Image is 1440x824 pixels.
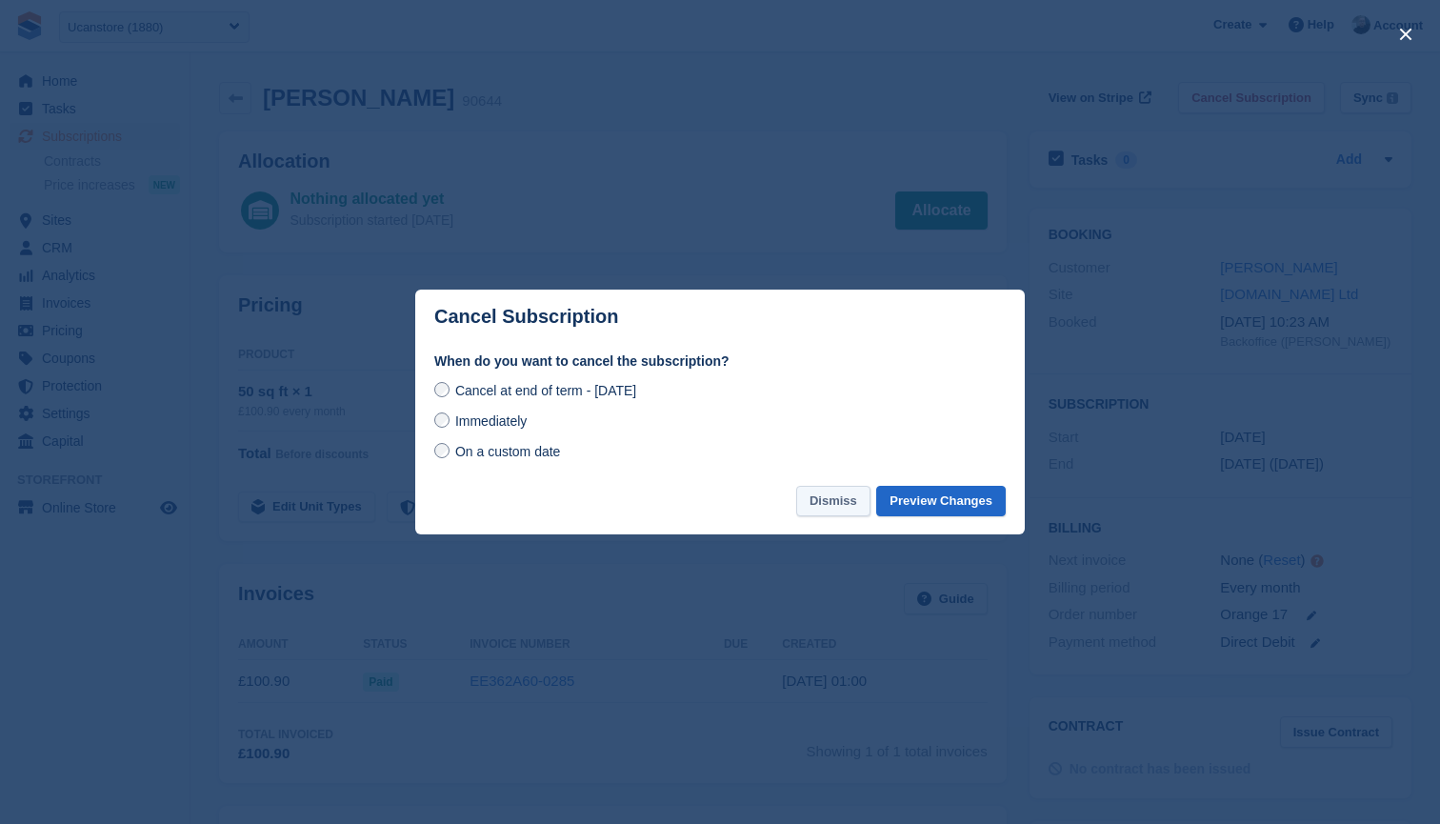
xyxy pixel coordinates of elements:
input: Cancel at end of term - [DATE] [434,382,450,397]
button: Dismiss [796,486,870,517]
span: On a custom date [455,444,561,459]
input: On a custom date [434,443,450,458]
span: Immediately [455,413,527,429]
span: Cancel at end of term - [DATE] [455,383,636,398]
input: Immediately [434,412,450,428]
p: Cancel Subscription [434,306,618,328]
button: close [1390,19,1421,50]
label: When do you want to cancel the subscription? [434,352,1006,372]
button: Preview Changes [876,486,1006,517]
